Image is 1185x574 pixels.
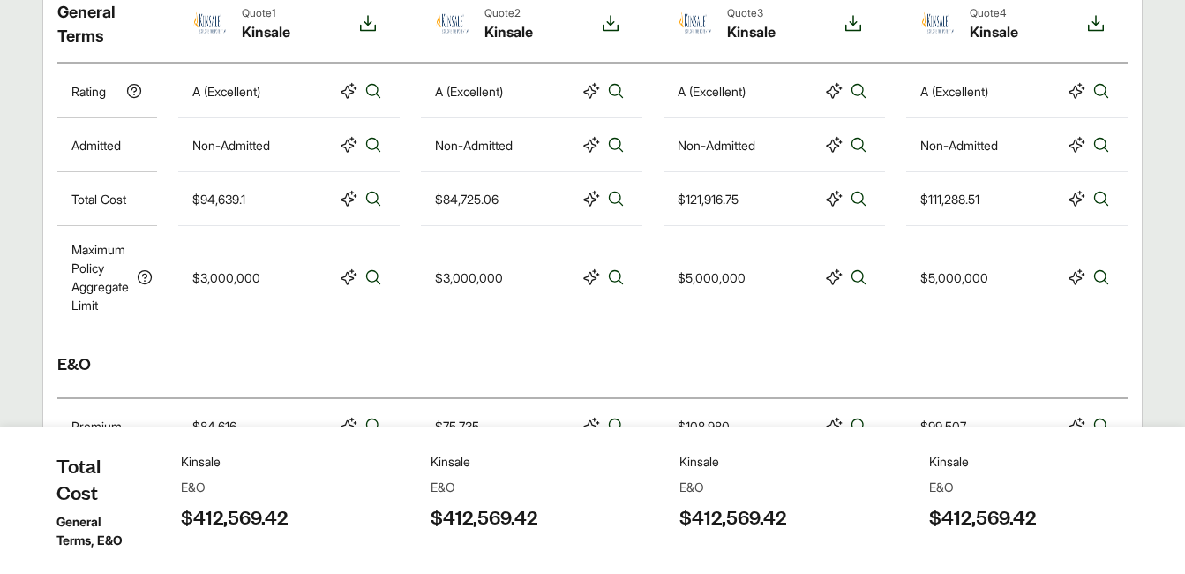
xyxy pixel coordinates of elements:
div: $5,000,000 [678,268,746,287]
div: $5,000,000 [920,471,988,489]
div: $5,000,000 [920,268,988,287]
span: Quote 3 [727,5,776,21]
div: $3,000,000 [192,268,260,287]
div: $94,639.1 [192,190,245,208]
div: $50,000 [920,525,970,543]
div: $75,735 [435,417,479,435]
button: Download option [350,5,386,42]
button: Download option [836,5,871,42]
img: Kinsale-Logo [435,5,470,41]
p: Limit [71,471,98,489]
div: $3,000,000 [435,471,503,489]
img: Kinsale-Logo [192,5,228,41]
div: $121,916.75 [678,190,739,208]
div: A (Excellent) [920,82,988,101]
div: $84,725.06 [435,190,499,208]
p: Admitted [71,136,121,155]
p: Rating [71,82,106,101]
div: A (Excellent) [435,82,503,101]
div: $50,000 [435,525,484,543]
div: $111,288.51 [920,190,979,208]
div: $3,000,000 [435,268,503,287]
span: Kinsale [727,21,776,42]
div: $3,000,000 [192,471,260,489]
div: $25,000 [192,525,241,543]
span: Quote 4 [970,5,1018,21]
img: Kinsale-Logo [920,5,956,41]
span: Quote 2 [484,5,533,21]
span: Kinsale [484,21,533,42]
div: A (Excellent) [192,82,260,101]
button: Download option [593,5,628,42]
div: $25,000 [678,525,726,543]
div: Non-Admitted [192,136,270,155]
div: Non-Admitted [678,136,755,155]
p: Premium [71,417,122,435]
p: Maximum Policy Aggregate Limit [71,240,129,314]
span: Kinsale [970,21,1018,42]
div: $108,980 [678,417,730,435]
p: Total Cost [71,190,126,208]
img: Kinsale-Logo [678,5,713,41]
div: Non-Admitted [435,136,513,155]
button: Download option [1078,5,1114,42]
p: Retention [71,525,124,543]
div: Non-Admitted [920,136,998,155]
div: E&O [57,329,1128,399]
div: $5,000,000 [678,471,746,489]
span: Quote 1 [242,5,290,21]
span: Kinsale [242,21,290,42]
div: A (Excellent) [678,82,746,101]
div: $99,507 [920,417,966,435]
div: $84,616 [192,417,236,435]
